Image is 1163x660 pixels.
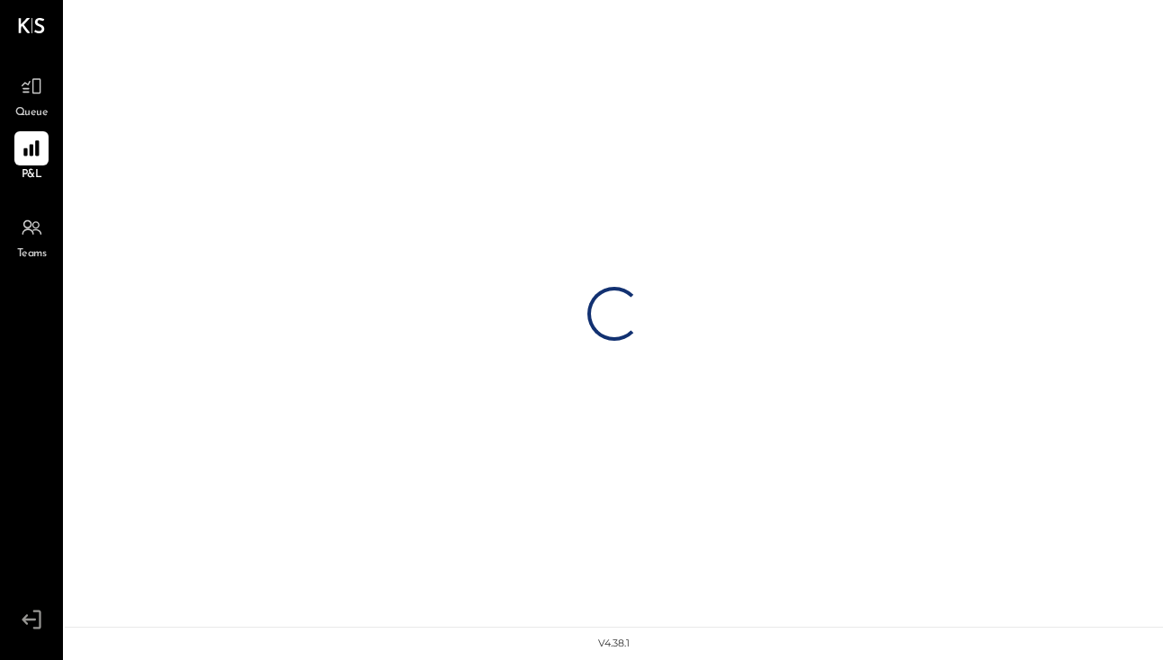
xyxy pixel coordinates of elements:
[1,69,62,121] a: Queue
[17,246,47,263] span: Teams
[598,637,630,651] div: v 4.38.1
[1,131,62,183] a: P&L
[1,210,62,263] a: Teams
[22,167,42,183] span: P&L
[15,105,49,121] span: Queue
